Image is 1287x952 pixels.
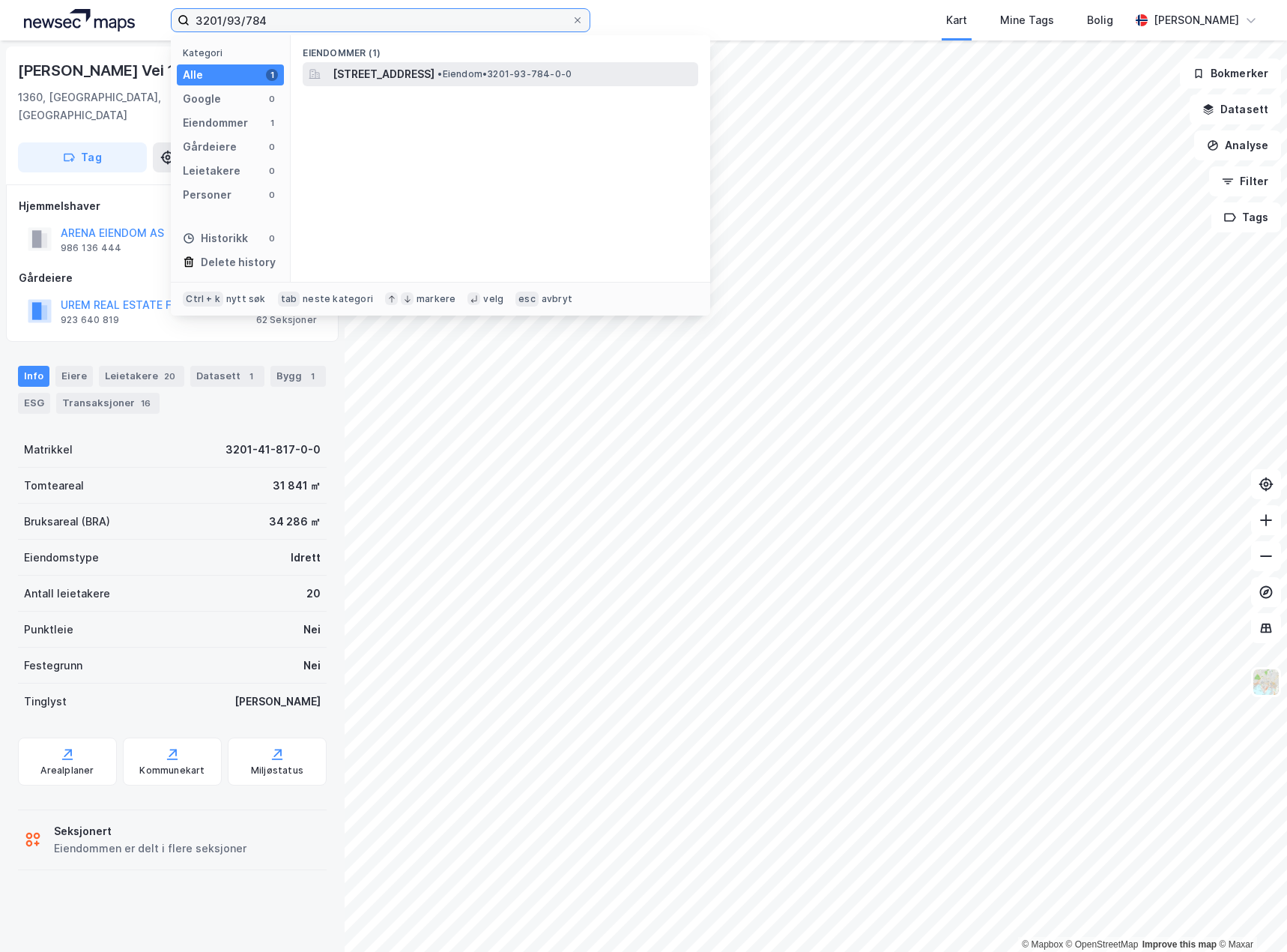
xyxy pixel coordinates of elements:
div: tab [278,292,300,307]
div: Delete history [201,253,276,271]
div: Kategori [183,47,284,58]
div: 20 [161,369,178,384]
div: 1 [266,69,278,81]
div: Eiere [55,366,93,387]
div: 1360, [GEOGRAPHIC_DATA], [GEOGRAPHIC_DATA] [18,88,211,124]
div: Kommunekart [139,765,205,777]
div: Miljøstatus [251,765,303,777]
div: Bruksareal (BRA) [24,513,110,531]
div: Kart [946,11,967,29]
div: Eiendommen er delt i flere seksjoner [54,840,246,858]
div: Eiendommer (1) [291,35,710,62]
div: avbryt [542,293,572,305]
div: 0 [266,141,278,153]
div: [PERSON_NAME] [1154,11,1239,29]
div: Idrett [291,549,321,567]
span: Eiendom • 3201-93-784-0-0 [437,68,572,80]
button: Datasett [1190,94,1281,124]
div: Datasett [190,366,264,387]
div: Gårdeiere [183,138,237,156]
div: 34 286 ㎡ [269,513,321,531]
a: OpenStreetMap [1066,939,1139,950]
div: Nei [303,621,321,639]
div: 0 [266,232,278,244]
div: Alle [183,66,203,84]
div: Leietakere [183,162,240,180]
div: 0 [266,93,278,105]
div: ESG [18,393,50,414]
a: Mapbox [1022,939,1063,950]
div: Eiendomstype [24,549,99,567]
div: velg [483,293,503,305]
span: [STREET_ADDRESS] [333,65,434,83]
input: Søk på adresse, matrikkel, gårdeiere, leietakere eller personer [190,9,572,31]
div: Eiendommer [183,114,248,132]
div: Hjemmelshaver [19,197,326,215]
div: esc [515,292,539,307]
div: nytt søk [226,293,266,305]
div: Mine Tags [1000,11,1054,29]
button: Analyse [1194,130,1281,160]
span: • [437,68,442,79]
div: [PERSON_NAME] [234,693,321,711]
div: Personer [183,186,231,204]
div: Arealplaner [40,765,94,777]
div: Bolig [1087,11,1113,29]
div: Tinglyst [24,693,67,711]
button: Filter [1209,166,1281,196]
div: markere [417,293,455,305]
div: 16 [138,396,154,411]
iframe: Chat Widget [1212,880,1287,952]
a: Improve this map [1142,939,1217,950]
div: 1 [243,369,258,384]
div: 0 [266,189,278,201]
div: Bygg [270,366,326,387]
div: Transaksjoner [56,393,160,414]
div: Google [183,90,221,108]
div: Punktleie [24,621,73,639]
div: Tomteareal [24,477,84,495]
div: 1 [305,369,320,384]
button: Bokmerker [1180,58,1281,88]
div: neste kategori [303,293,373,305]
div: Nei [303,657,321,675]
div: 1 [266,117,278,129]
img: Z [1252,668,1280,696]
button: Tag [18,142,147,172]
div: 3201-41-817-0-0 [225,441,321,459]
div: Festegrunn [24,657,82,675]
div: Info [18,366,49,387]
div: Matrikkel [24,441,73,459]
div: Gårdeiere [19,269,326,287]
button: Tags [1211,202,1281,232]
div: Antall leietakere [24,585,110,603]
div: Historikk [183,229,248,247]
div: Leietakere [99,366,184,387]
div: [PERSON_NAME] Vei 16 [18,58,187,82]
div: 31 841 ㎡ [273,477,321,495]
div: Seksjonert [54,822,246,840]
img: logo.a4113a55bc3d86da70a041830d287a7e.svg [24,9,135,31]
div: 923 640 819 [61,314,119,326]
div: 0 [266,165,278,177]
div: Ctrl + k [183,292,223,307]
div: 62 Seksjoner [256,314,317,326]
div: 986 136 444 [61,242,121,254]
div: 20 [306,585,321,603]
